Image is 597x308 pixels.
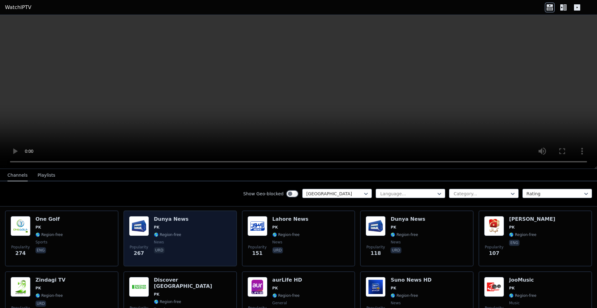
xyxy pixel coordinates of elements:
span: PK [154,292,160,297]
span: Popularity [11,245,30,250]
span: 🌎 Region-free [154,232,181,237]
h6: Suno News HD [391,277,432,283]
span: PK [391,286,396,291]
img: One Golf [11,216,30,236]
img: Zindagi TV [11,277,30,297]
span: music [509,301,520,306]
img: aurLife HD [248,277,267,297]
span: 107 [489,250,499,257]
span: Popularity [366,245,385,250]
span: PK [391,225,396,230]
h6: JooMusic [509,277,536,283]
span: news [154,240,164,245]
span: news [272,240,282,245]
p: eng [509,240,520,246]
span: 118 [371,250,381,257]
span: news [391,240,400,245]
span: PK [509,225,515,230]
span: PK [509,286,515,291]
img: Lahore News [248,216,267,236]
button: Playlists [38,170,55,181]
h6: One Golf [35,216,63,222]
span: PK [154,225,160,230]
p: urd [391,247,401,253]
a: WatchIPTV [5,4,31,11]
span: 🌎 Region-free [35,293,63,298]
p: eng [35,247,46,253]
button: Channels [7,170,28,181]
h6: aurLife HD [272,277,302,283]
span: 🌎 Region-free [272,293,300,298]
span: 🌎 Region-free [509,293,536,298]
img: Suno News HD [366,277,386,297]
p: urd [35,301,46,307]
span: Popularity [485,245,503,250]
p: urd [272,247,283,253]
span: PK [272,286,278,291]
h6: Dunya News [391,216,425,222]
label: Show Geo-blocked [243,191,284,197]
span: Popularity [248,245,267,250]
span: PK [272,225,278,230]
span: sports [35,240,47,245]
img: Dunya News [366,216,386,236]
h6: Zindagi TV [35,277,66,283]
span: 🌎 Region-free [509,232,536,237]
span: Popularity [130,245,148,250]
span: PK [35,225,41,230]
span: 🌎 Region-free [391,232,418,237]
span: 🌎 Region-free [391,293,418,298]
h6: Lahore News [272,216,308,222]
p: urd [154,247,164,253]
span: general [272,301,287,306]
img: Discover Pakistan [129,277,149,297]
span: 274 [15,250,25,257]
span: 🌎 Region-free [35,232,63,237]
span: 🌎 Region-free [154,299,181,304]
span: 🌎 Region-free [272,232,300,237]
h6: [PERSON_NAME] [509,216,555,222]
img: Dunya News [129,216,149,236]
img: Geo Kahani [484,216,504,236]
h6: Dunya News [154,216,188,222]
span: 151 [252,250,262,257]
h6: Discover [GEOGRAPHIC_DATA] [154,277,231,289]
span: PK [35,286,41,291]
img: JooMusic [484,277,504,297]
span: news [391,301,400,306]
span: 267 [134,250,144,257]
